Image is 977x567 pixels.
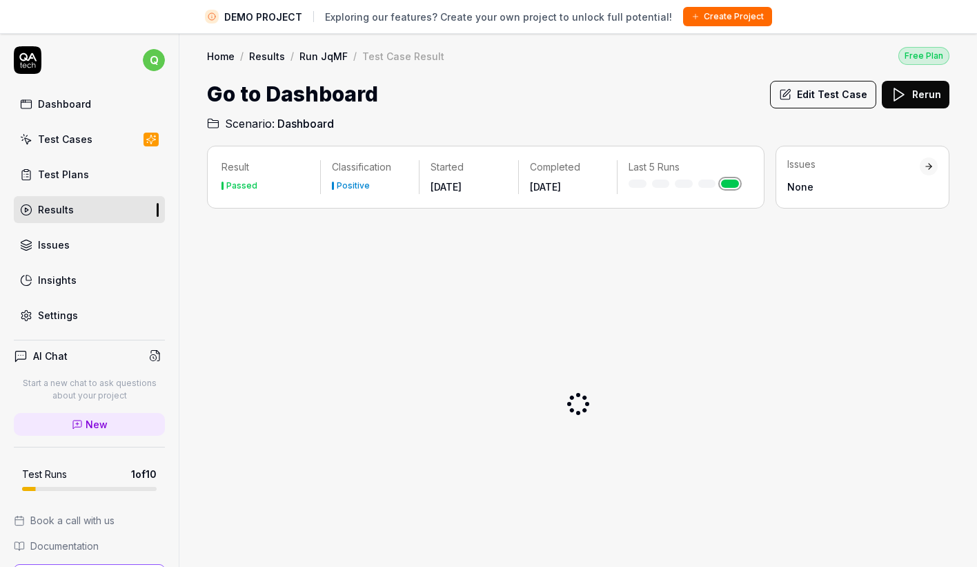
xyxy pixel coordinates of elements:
[14,90,165,117] a: Dashboard
[431,160,506,174] p: Started
[787,180,920,194] div: None
[290,49,294,63] div: /
[530,160,606,174] p: Completed
[143,46,165,74] button: q
[629,160,739,174] p: Last 5 Runs
[38,238,70,252] div: Issues
[207,79,378,110] h1: Go to Dashboard
[14,126,165,153] a: Test Cases
[207,115,334,132] a: Scenario:Dashboard
[530,181,561,193] time: [DATE]
[362,49,444,63] div: Test Case Result
[325,10,672,24] span: Exploring our features? Create your own project to unlock full potential!
[431,181,462,193] time: [DATE]
[38,308,78,323] div: Settings
[14,161,165,188] a: Test Plans
[38,97,91,111] div: Dashboard
[898,46,949,65] button: Free Plan
[882,81,949,108] button: Rerun
[30,513,115,528] span: Book a call with us
[299,49,348,63] a: Run JqMF
[30,539,99,553] span: Documentation
[22,468,67,481] h5: Test Runs
[770,81,876,108] button: Edit Test Case
[14,539,165,553] a: Documentation
[683,7,772,26] button: Create Project
[207,49,235,63] a: Home
[86,417,108,432] span: New
[277,115,334,132] span: Dashboard
[14,513,165,528] a: Book a call with us
[353,49,357,63] div: /
[787,157,920,171] div: Issues
[14,413,165,436] a: New
[14,196,165,223] a: Results
[222,115,275,132] span: Scenario:
[898,47,949,65] div: Free Plan
[226,182,257,190] div: Passed
[14,377,165,402] p: Start a new chat to ask questions about your project
[38,132,92,146] div: Test Cases
[332,160,408,174] p: Classification
[221,160,309,174] p: Result
[249,49,285,63] a: Results
[38,273,77,287] div: Insights
[224,10,302,24] span: DEMO PROJECT
[143,49,165,71] span: q
[240,49,244,63] div: /
[14,267,165,294] a: Insights
[337,182,370,190] div: Positive
[38,167,89,182] div: Test Plans
[33,349,68,363] h4: AI Chat
[14,231,165,258] a: Issues
[38,202,74,217] div: Results
[14,302,165,329] a: Settings
[131,467,157,481] span: 1 of 10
